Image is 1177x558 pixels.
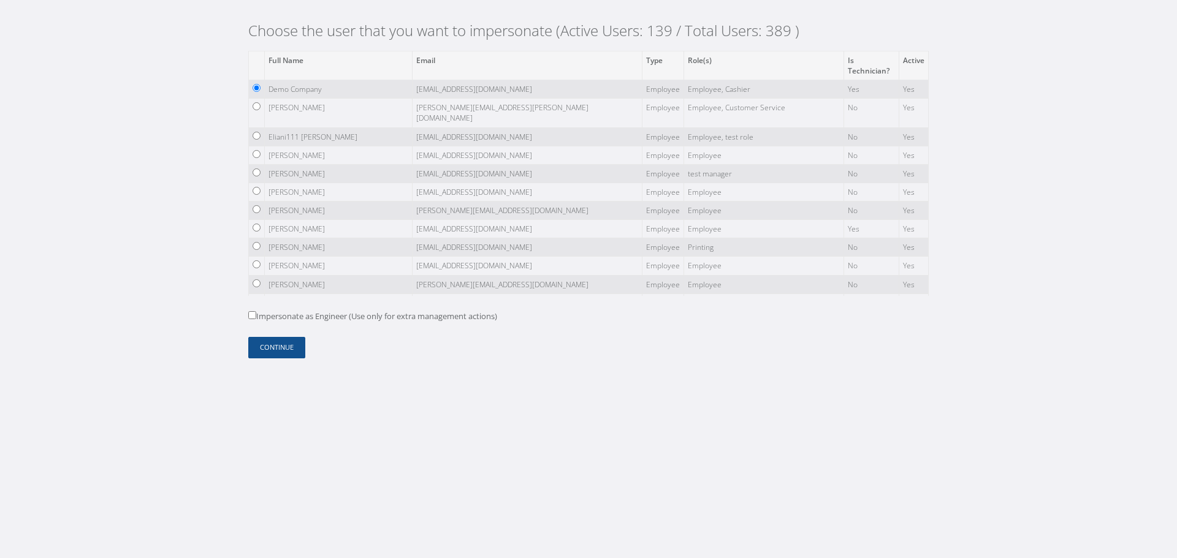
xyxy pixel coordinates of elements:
td: Yes [899,99,928,127]
td: [PERSON_NAME][EMAIL_ADDRESS][PERSON_NAME][DOMAIN_NAME] [412,99,642,127]
td: Yes [899,80,928,99]
th: Is Technician? [844,51,899,80]
td: No [844,202,899,220]
td: No [844,238,899,257]
th: Email [412,51,642,80]
td: Yes [899,183,928,201]
td: Employee, Cashier [684,80,844,99]
td: Yes [899,238,928,257]
td: Employee [642,164,684,183]
td: [EMAIL_ADDRESS][DOMAIN_NAME] [412,146,642,164]
td: No [844,275,899,293]
td: [EMAIL_ADDRESS][DOMAIN_NAME] [412,257,642,275]
td: Demo Company [265,80,413,99]
td: Employee [684,220,844,238]
button: Continue [248,337,305,358]
td: [EMAIL_ADDRESS][DOMAIN_NAME] [412,80,642,99]
td: test manager [684,164,844,183]
td: Employee, Customer Service [684,99,844,127]
td: [EMAIL_ADDRESS][DOMAIN_NAME] [412,164,642,183]
td: [PERSON_NAME] [265,238,413,257]
td: [EMAIL_ADDRESS][DOMAIN_NAME] [412,220,642,238]
td: No [844,293,899,312]
td: [PERSON_NAME][EMAIL_ADDRESS][DOMAIN_NAME] [412,275,642,293]
td: Yes [844,80,899,99]
td: Employee, test role [684,127,844,146]
td: Employee [684,275,844,293]
td: Employee [642,99,684,127]
td: Employee [642,80,684,99]
th: Type [642,51,684,80]
td: No [844,99,899,127]
td: Yes [844,220,899,238]
td: [PERSON_NAME] [265,257,413,275]
td: [EMAIL_ADDRESS][DOMAIN_NAME] [412,293,642,312]
td: Employee [642,257,684,275]
td: No [844,164,899,183]
td: [PERSON_NAME][EMAIL_ADDRESS][DOMAIN_NAME] [412,202,642,220]
label: Impersonate as Engineer (Use only for extra management actions) [248,311,497,323]
td: [PERSON_NAME] [265,146,413,164]
td: Yes [899,127,928,146]
td: [EMAIL_ADDRESS][DOMAIN_NAME] [412,238,642,257]
td: Employee [642,275,684,293]
td: Yes [899,257,928,275]
td: [EMAIL_ADDRESS][DOMAIN_NAME] [412,183,642,201]
td: Employee [684,202,844,220]
td: Employee [684,293,844,312]
td: Yes [899,275,928,293]
td: Employee [642,127,684,146]
td: Yes [899,146,928,164]
input: Impersonate as Engineer (Use only for extra management actions) [248,311,256,319]
td: Printing [684,238,844,257]
td: Eliani111 [PERSON_NAME] [265,127,413,146]
td: Employee [642,146,684,164]
td: [EMAIL_ADDRESS][DOMAIN_NAME] [412,127,642,146]
td: Yes [899,164,928,183]
td: Employee [642,220,684,238]
h2: Choose the user that you want to impersonate (Active Users: 139 / Total Users: 389 ) [248,22,929,40]
td: [PERSON_NAME] [265,202,413,220]
td: Employee [642,202,684,220]
td: Yes [899,220,928,238]
td: [PERSON_NAME] [265,164,413,183]
td: Employee [642,183,684,201]
td: Employee [684,257,844,275]
th: Full Name [265,51,413,80]
td: [PERSON_NAME] [265,293,413,312]
td: [PERSON_NAME] [265,183,413,201]
td: Yes [899,202,928,220]
td: Employee [642,293,684,312]
td: No [844,146,899,164]
th: Active [899,51,928,80]
td: Yes [899,293,928,312]
td: No [844,257,899,275]
td: Employee [684,146,844,164]
th: Role(s) [684,51,844,80]
td: Employee [684,183,844,201]
td: [PERSON_NAME] [265,275,413,293]
td: No [844,127,899,146]
td: No [844,183,899,201]
td: Employee [642,238,684,257]
td: [PERSON_NAME] [265,220,413,238]
td: [PERSON_NAME] [265,99,413,127]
